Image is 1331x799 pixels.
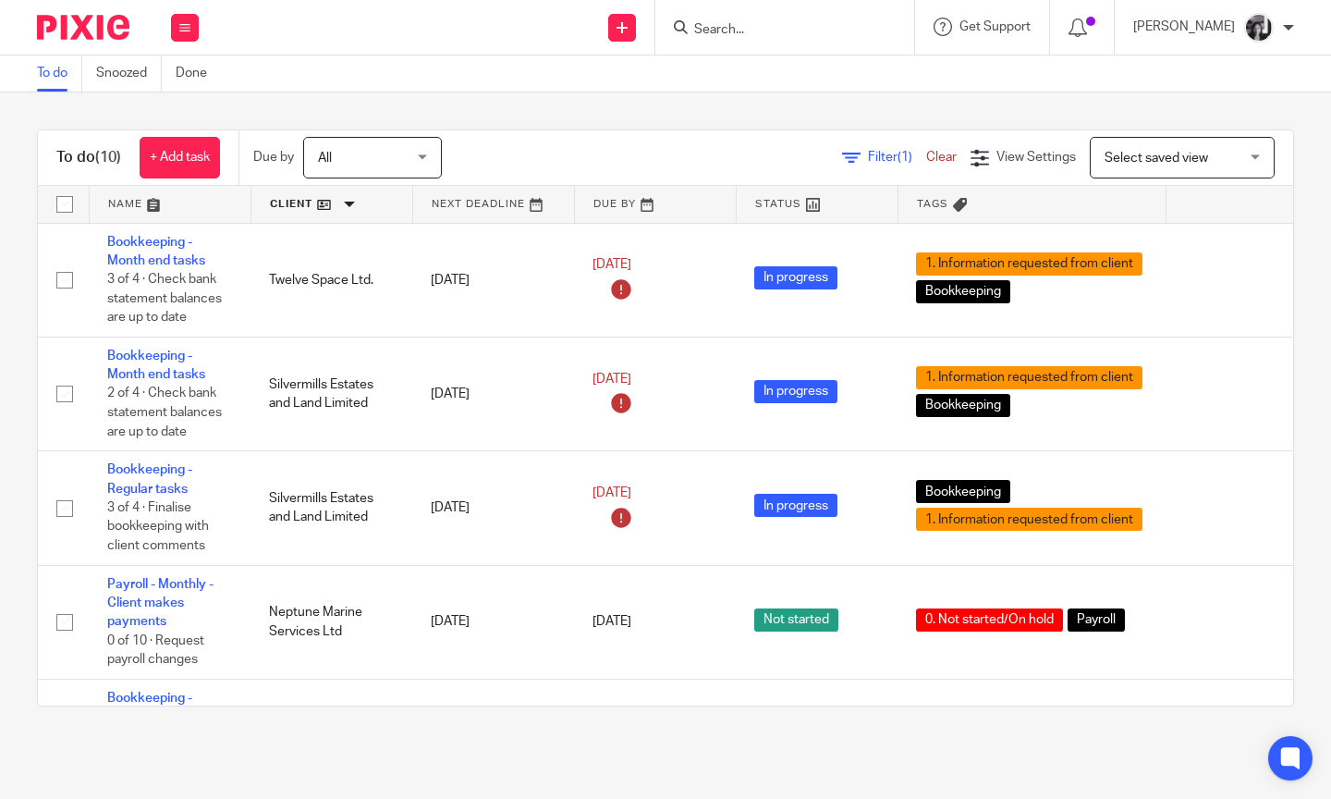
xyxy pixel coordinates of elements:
[916,366,1142,389] span: 1. Information requested from client
[868,151,926,164] span: Filter
[754,494,837,517] span: In progress
[107,501,209,552] span: 3 of 4 · Finalise bookkeeping with client comments
[916,608,1063,632] span: 0. Not started/On hold
[107,350,205,381] a: Bookkeeping - Month end tasks
[1133,18,1235,36] p: [PERSON_NAME]
[412,565,574,679] td: [DATE]
[916,508,1142,531] span: 1. Information requested from client
[898,151,912,164] span: (1)
[37,55,82,92] a: To do
[250,337,412,450] td: Silvermills Estates and Land Limited
[412,451,574,565] td: [DATE]
[592,259,631,272] span: [DATE]
[592,486,631,499] span: [DATE]
[56,148,121,167] h1: To do
[917,199,948,209] span: Tags
[959,20,1031,33] span: Get Support
[95,150,121,165] span: (10)
[107,692,205,723] a: Bookkeeping - Month end tasks
[926,151,957,164] a: Clear
[754,266,837,289] span: In progress
[253,148,294,166] p: Due by
[692,22,859,39] input: Search
[96,55,162,92] a: Snoozed
[754,608,838,632] span: Not started
[107,634,204,667] span: 0 of 10 · Request payroll changes
[250,223,412,337] td: Twelve Space Ltd.
[318,152,332,165] span: All
[176,55,221,92] a: Done
[107,463,192,495] a: Bookkeeping - Regular tasks
[1068,608,1125,632] span: Payroll
[107,578,214,629] a: Payroll - Monthly - Client makes payments
[1105,152,1208,165] span: Select saved view
[107,273,222,324] span: 3 of 4 · Check bank statement balances are up to date
[916,252,1142,276] span: 1. Information requested from client
[996,151,1076,164] span: View Settings
[1244,13,1274,43] img: IMG_7103.jpg
[412,223,574,337] td: [DATE]
[754,380,837,403] span: In progress
[412,337,574,450] td: [DATE]
[592,373,631,386] span: [DATE]
[916,480,1010,503] span: Bookkeeping
[916,394,1010,417] span: Bookkeeping
[107,236,205,267] a: Bookkeeping - Month end tasks
[37,15,129,40] img: Pixie
[250,451,412,565] td: Silvermills Estates and Land Limited
[592,616,631,629] span: [DATE]
[412,679,574,793] td: [DATE]
[916,280,1010,303] span: Bookkeeping
[107,387,222,438] span: 2 of 4 · Check bank statement balances are up to date
[140,137,220,178] a: + Add task
[250,565,412,679] td: Neptune Marine Services Ltd
[250,679,412,793] td: Neptune Marine Services Ltd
